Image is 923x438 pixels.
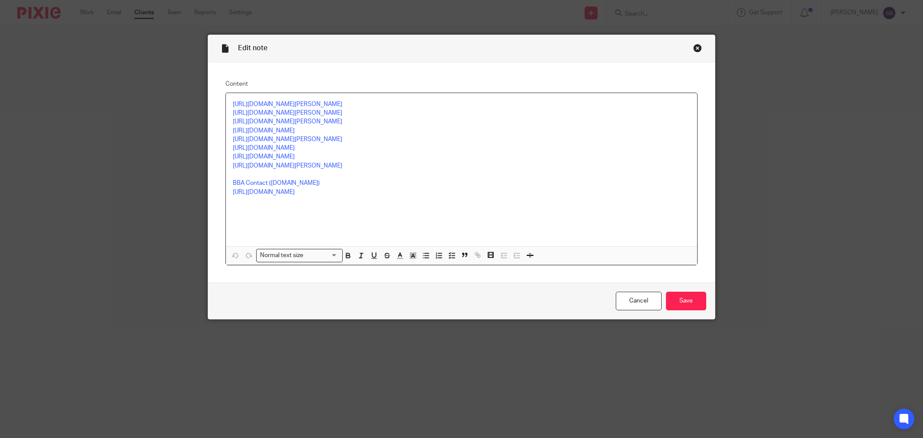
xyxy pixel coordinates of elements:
[233,163,342,169] a: [URL][DOMAIN_NAME][PERSON_NAME]
[233,119,342,125] a: [URL][DOMAIN_NAME][PERSON_NAME]
[233,136,342,142] a: [URL][DOMAIN_NAME][PERSON_NAME]
[306,251,338,260] input: Search for option
[233,101,342,107] a: [URL][DOMAIN_NAME][PERSON_NAME]
[666,292,706,310] input: Save
[616,292,662,310] a: Cancel
[233,145,295,151] a: [URL][DOMAIN_NAME]
[258,251,306,260] span: Normal text size
[238,45,267,52] span: Edit note
[233,154,295,160] a: [URL][DOMAIN_NAME]
[693,44,702,52] div: Close this dialog window
[233,110,342,116] a: [URL][DOMAIN_NAME][PERSON_NAME]
[233,180,320,186] a: BBA Contact ([DOMAIN_NAME])
[225,80,698,88] label: Content
[233,189,295,195] a: [URL][DOMAIN_NAME]
[256,249,343,262] div: Search for option
[233,128,295,134] a: [URL][DOMAIN_NAME]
